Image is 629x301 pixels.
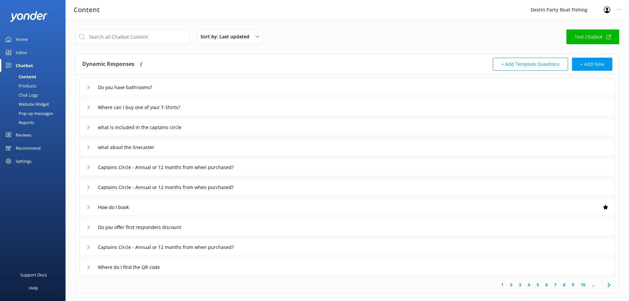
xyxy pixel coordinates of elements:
a: Test Chatbot [566,29,619,44]
a: 3 [516,282,524,288]
a: Products [4,81,66,90]
span: ... [589,282,598,288]
div: Pop-up messages [4,109,53,118]
div: Reviews [16,128,31,141]
div: Help [29,281,38,294]
div: Products [4,81,36,90]
a: 6 [542,282,551,288]
div: Content [4,72,36,81]
div: Reports [4,118,34,127]
a: 5 [533,282,542,288]
a: 10 [578,282,589,288]
div: Chat Logs [4,90,38,100]
div: Inbox [16,46,27,59]
span: Sort by: Last updated [200,33,253,40]
div: Settings [16,155,31,168]
a: Content [4,72,66,81]
div: Chatbot [16,59,33,72]
img: yonder-white-logo.png [10,11,48,22]
div: Recommend [16,141,41,155]
a: Chat Logs [4,90,66,100]
div: Website Widget [4,100,49,109]
a: Website Widget [4,100,66,109]
a: 8 [560,282,569,288]
a: 9 [569,282,578,288]
a: Pop-up messages [4,109,66,118]
div: Home [16,33,28,46]
button: + Add Template Questions [493,58,568,71]
div: Support Docs [20,268,47,281]
a: 2 [507,282,516,288]
a: Reports [4,118,66,127]
h4: Dynamic Responses [82,58,134,71]
a: 4 [524,282,533,288]
input: Search all Chatbot Content [75,29,190,44]
a: 1 [498,282,507,288]
button: + Add New [572,58,612,71]
a: 7 [551,282,560,288]
h3: Content [74,5,100,15]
